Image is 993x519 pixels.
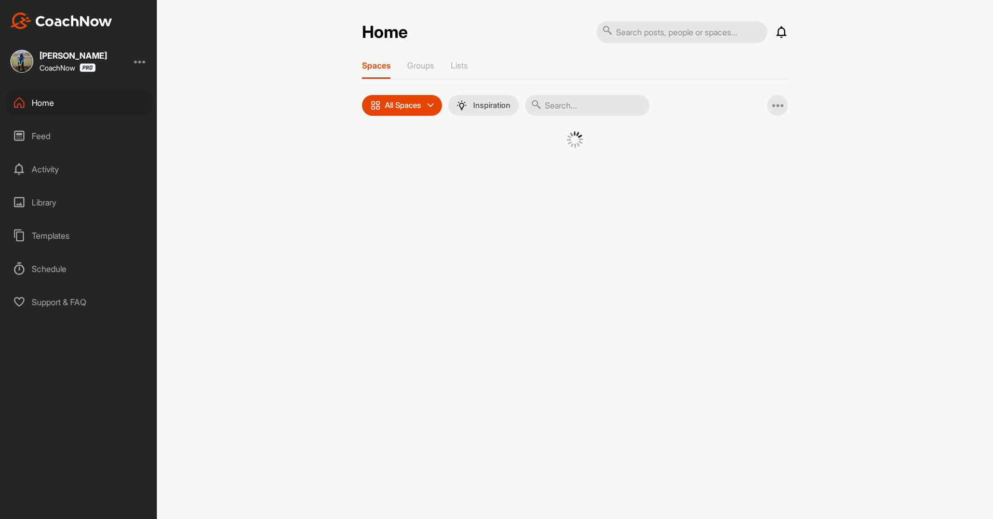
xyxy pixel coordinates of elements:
img: icon [370,100,381,111]
input: Search posts, people or spaces... [596,21,768,43]
div: [PERSON_NAME] [39,51,107,60]
div: Library [6,189,152,215]
div: Home [6,90,152,116]
h2: Home [362,22,408,43]
input: Search... [525,95,650,116]
div: Templates [6,223,152,249]
img: square_b4e0fdaa3b5bd3515168e3e056c7a181.jpg [10,50,33,73]
img: CoachNow Pro [79,63,96,72]
div: Feed [6,123,152,149]
img: CoachNow [10,12,112,29]
img: menuIcon [457,100,467,111]
p: Inspiration [473,101,511,110]
div: CoachNow [39,63,96,72]
p: All Spaces [385,101,421,110]
img: G6gVgL6ErOh57ABN0eRmCEwV0I4iEi4d8EwaPGI0tHgoAbU4EAHFLEQAh+QQFCgALACwIAA4AGAASAAAEbHDJSesaOCdk+8xg... [567,131,583,148]
div: Schedule [6,256,152,282]
div: Support & FAQ [6,289,152,315]
p: Spaces [362,60,391,71]
div: Activity [6,156,152,182]
p: Lists [451,60,468,71]
p: Groups [407,60,434,71]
